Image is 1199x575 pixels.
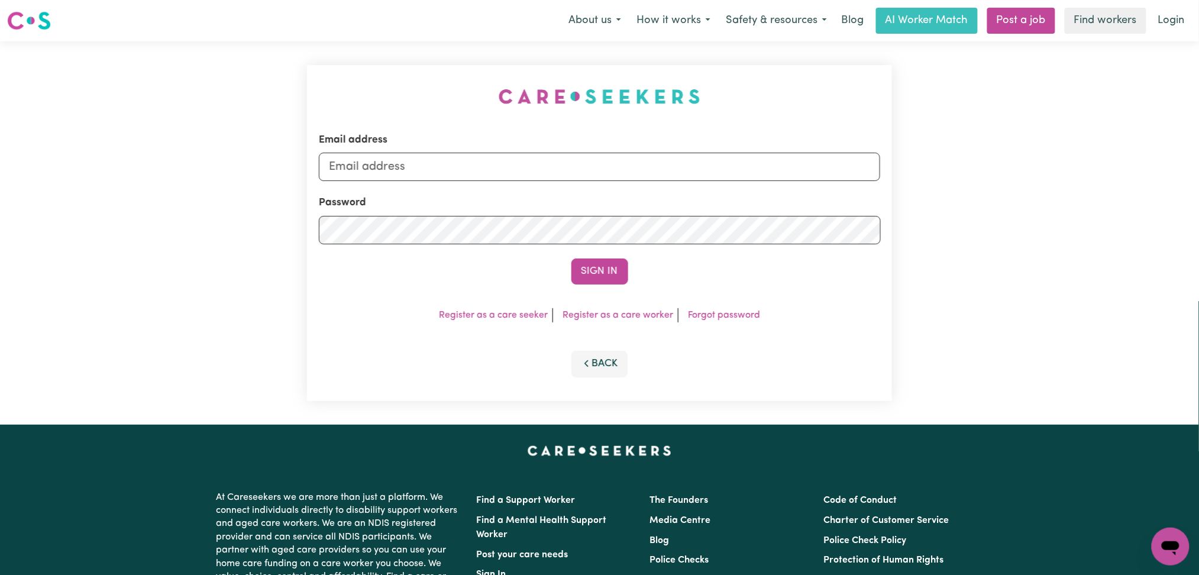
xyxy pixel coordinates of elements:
[477,496,576,505] a: Find a Support Worker
[650,555,709,565] a: Police Checks
[876,8,978,34] a: AI Worker Match
[7,10,51,31] img: Careseekers logo
[823,536,906,545] a: Police Check Policy
[561,8,629,33] button: About us
[1065,8,1146,34] a: Find workers
[319,133,387,148] label: Email address
[718,8,835,33] button: Safety & resources
[7,7,51,34] a: Careseekers logo
[650,516,711,525] a: Media Centre
[319,195,366,211] label: Password
[835,8,871,34] a: Blog
[528,446,671,456] a: Careseekers home page
[823,555,943,565] a: Protection of Human Rights
[439,311,548,320] a: Register as a care seeker
[1151,8,1192,34] a: Login
[571,351,628,377] button: Back
[1152,528,1190,566] iframe: Button to launch messaging window
[650,496,709,505] a: The Founders
[629,8,718,33] button: How it works
[823,496,897,505] a: Code of Conduct
[477,516,607,540] a: Find a Mental Health Support Worker
[563,311,673,320] a: Register as a care worker
[688,311,760,320] a: Forgot password
[823,516,949,525] a: Charter of Customer Service
[319,153,881,181] input: Email address
[571,259,628,285] button: Sign In
[650,536,670,545] a: Blog
[987,8,1055,34] a: Post a job
[477,550,568,560] a: Post your care needs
